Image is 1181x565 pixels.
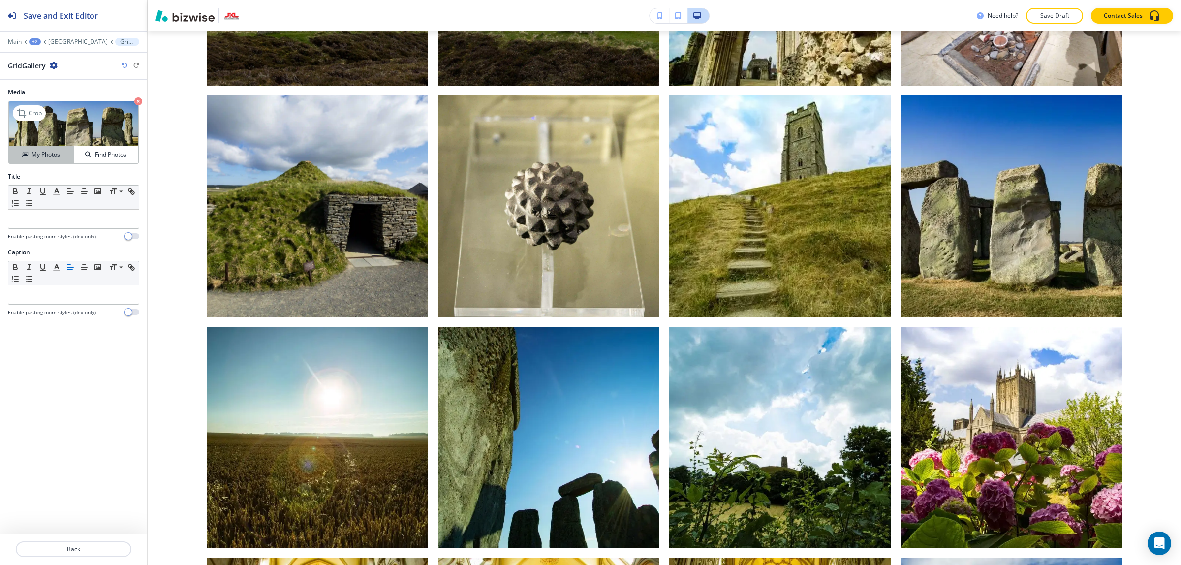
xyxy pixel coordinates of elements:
[1039,11,1070,20] p: Save Draft
[24,10,98,22] h2: Save and Exit Editor
[115,38,139,46] button: GridGallery
[16,541,131,557] button: Back
[8,233,96,240] h4: Enable pasting more styles (dev only)
[95,150,126,159] h4: Find Photos
[988,11,1018,20] h3: Need help?
[8,248,30,257] h2: Caption
[155,10,215,22] img: Bizwise Logo
[9,146,74,163] button: My Photos
[13,105,46,121] div: Crop
[1091,8,1173,24] button: Contact Sales
[1026,8,1083,24] button: Save Draft
[8,309,96,316] h4: Enable pasting more styles (dev only)
[8,61,46,71] h2: GridGallery
[1104,11,1143,20] p: Contact Sales
[48,38,108,45] button: [GEOGRAPHIC_DATA]
[8,88,139,96] h2: Media
[29,38,41,45] button: +2
[120,38,134,45] p: GridGallery
[29,109,42,118] p: Crop
[8,38,22,45] button: Main
[31,150,60,159] h4: My Photos
[223,8,239,24] img: Your Logo
[8,172,20,181] h2: Title
[74,146,138,163] button: Find Photos
[8,100,139,164] div: CropMy PhotosFind Photos
[17,545,130,554] p: Back
[1148,532,1171,555] div: Open Intercom Messenger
